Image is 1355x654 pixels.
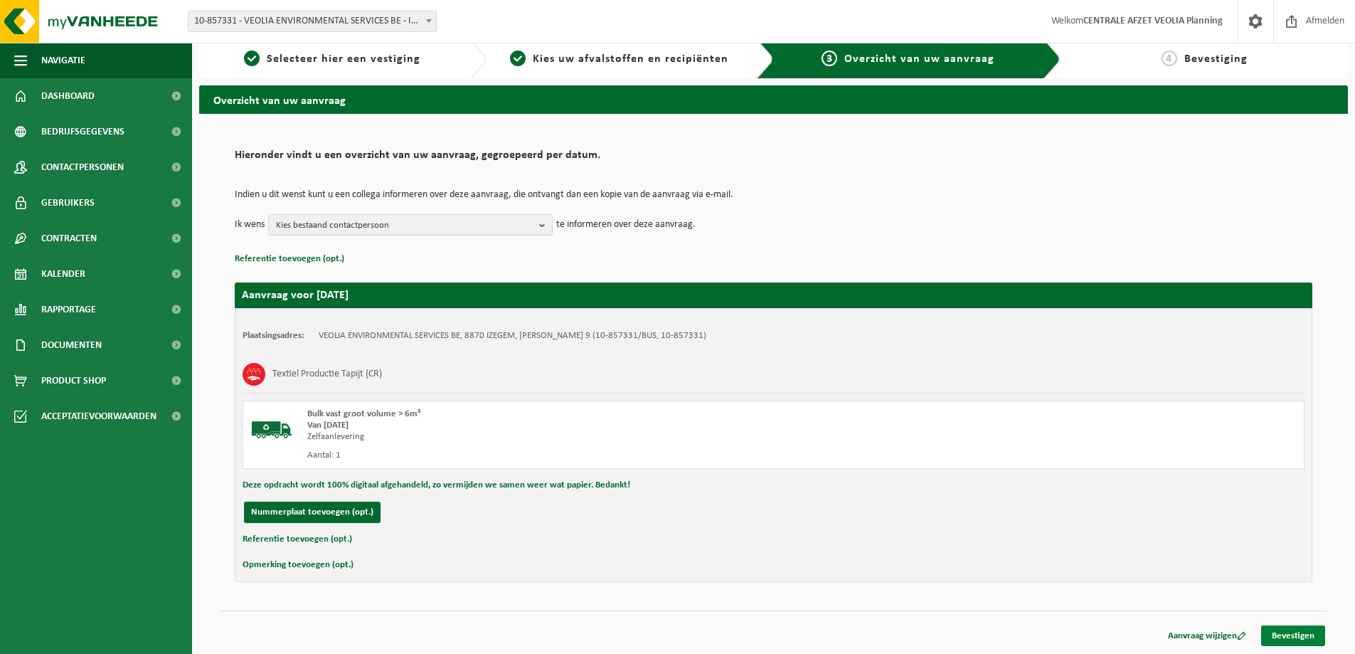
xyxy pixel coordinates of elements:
[41,185,95,221] span: Gebruikers
[235,149,1312,169] h2: Hieronder vindt u een overzicht van uw aanvraag, gegroepeerd per datum.
[206,51,458,68] a: 1Selecteer hier een vestiging
[243,530,352,549] button: Referentie toevoegen (opt.)
[41,399,156,434] span: Acceptatievoorwaarden
[41,149,124,185] span: Contactpersonen
[41,221,97,256] span: Contracten
[235,214,265,236] p: Ik wens
[267,53,420,65] span: Selecteer hier een vestiging
[243,556,354,574] button: Opmerking toevoegen (opt.)
[272,363,382,386] h3: Textiel Productie Tapijt (CR)
[250,408,293,451] img: BL-SO-LV.png
[199,85,1348,113] h2: Overzicht van uw aanvraag
[1261,626,1325,646] a: Bevestigen
[243,331,304,340] strong: Plaatsingsadres:
[276,215,533,236] span: Kies bestaand contactpersoon
[319,330,706,342] td: VEOLIA ENVIRONMENTAL SERVICES BE, 8870 IZEGEM, [PERSON_NAME] 9 (10-857331/BUS, 10-857331)
[243,476,630,495] button: Deze opdracht wordt 100% digitaal afgehandeld, zo vermijden we samen weer wat papier. Bedankt!
[556,214,696,236] p: te informeren over deze aanvraag.
[41,256,85,292] span: Kalender
[533,53,728,65] span: Kies uw afvalstoffen en recipiënten
[1083,16,1223,26] strong: CENTRALE AFZET VEOLIA Planning
[844,53,994,65] span: Overzicht van uw aanvraag
[235,190,1312,200] p: Indien u dit wenst kunt u een collega informeren over deze aanvraag, die ontvangt dan een kopie v...
[41,292,96,327] span: Rapportage
[822,51,837,66] span: 3
[188,11,436,31] span: 10-857331 - VEOLIA ENVIRONMENTAL SERVICES BE - IZEGEM
[244,502,381,523] button: Nummerplaat toevoegen (opt.)
[510,51,526,66] span: 2
[1157,626,1257,646] a: Aanvraag wijzigen
[242,290,349,301] strong: Aanvraag voor [DATE]
[1162,51,1177,66] span: 4
[1184,53,1248,65] span: Bevestiging
[307,409,420,418] span: Bulk vast groot volume > 6m³
[494,51,745,68] a: 2Kies uw afvalstoffen en recipiënten
[307,450,831,461] div: Aantal: 1
[188,11,437,32] span: 10-857331 - VEOLIA ENVIRONMENTAL SERVICES BE - IZEGEM
[41,114,124,149] span: Bedrijfsgegevens
[307,421,349,430] strong: Van [DATE]
[244,51,260,66] span: 1
[41,43,85,78] span: Navigatie
[41,363,106,399] span: Product Shop
[307,431,831,443] div: Zelfaanlevering
[41,327,102,363] span: Documenten
[41,78,95,114] span: Dashboard
[235,250,344,268] button: Referentie toevoegen (opt.)
[268,214,553,236] button: Kies bestaand contactpersoon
